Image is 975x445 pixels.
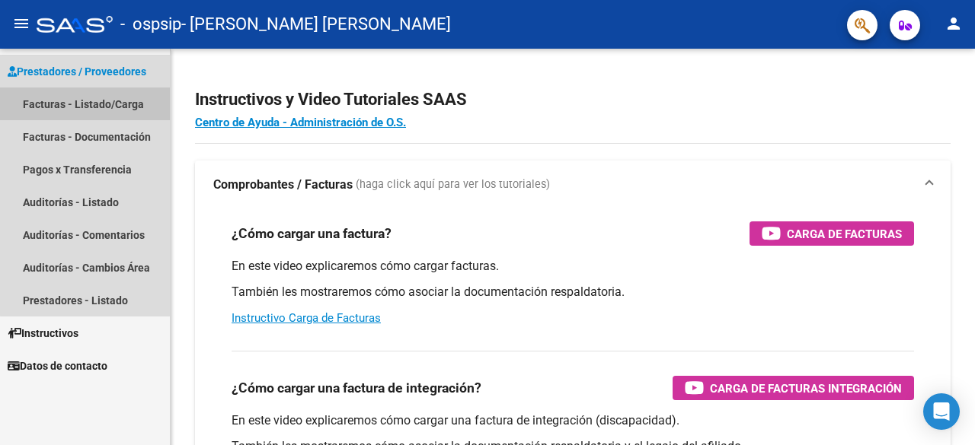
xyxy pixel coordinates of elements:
span: Instructivos [8,325,78,342]
mat-icon: menu [12,14,30,33]
p: También les mostraremos cómo asociar la documentación respaldatoria. [232,284,914,300]
span: - [PERSON_NAME] [PERSON_NAME] [181,8,451,41]
span: - ospsip [120,8,181,41]
span: Datos de contacto [8,358,107,374]
p: En este video explicaremos cómo cargar una factura de integración (discapacidad). [232,412,914,429]
div: Open Intercom Messenger [923,393,960,430]
a: Instructivo Carga de Facturas [232,311,381,325]
h3: ¿Cómo cargar una factura? [232,223,392,244]
h3: ¿Cómo cargar una factura de integración? [232,377,481,399]
span: (haga click aquí para ver los tutoriales) [356,176,550,193]
span: Carga de Facturas Integración [710,379,902,398]
span: Carga de Facturas [787,224,902,243]
button: Carga de Facturas Integración [673,376,914,400]
strong: Comprobantes / Facturas [213,176,353,193]
h2: Instructivos y Video Tutoriales SAAS [195,85,951,114]
mat-icon: person [945,14,963,33]
mat-expansion-panel-header: Comprobantes / Facturas (haga click aquí para ver los tutoriales) [195,161,951,209]
a: Centro de Ayuda - Administración de O.S. [195,116,406,129]
span: Prestadores / Proveedores [8,63,146,80]
p: En este video explicaremos cómo cargar facturas. [232,258,914,275]
button: Carga de Facturas [750,221,914,246]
